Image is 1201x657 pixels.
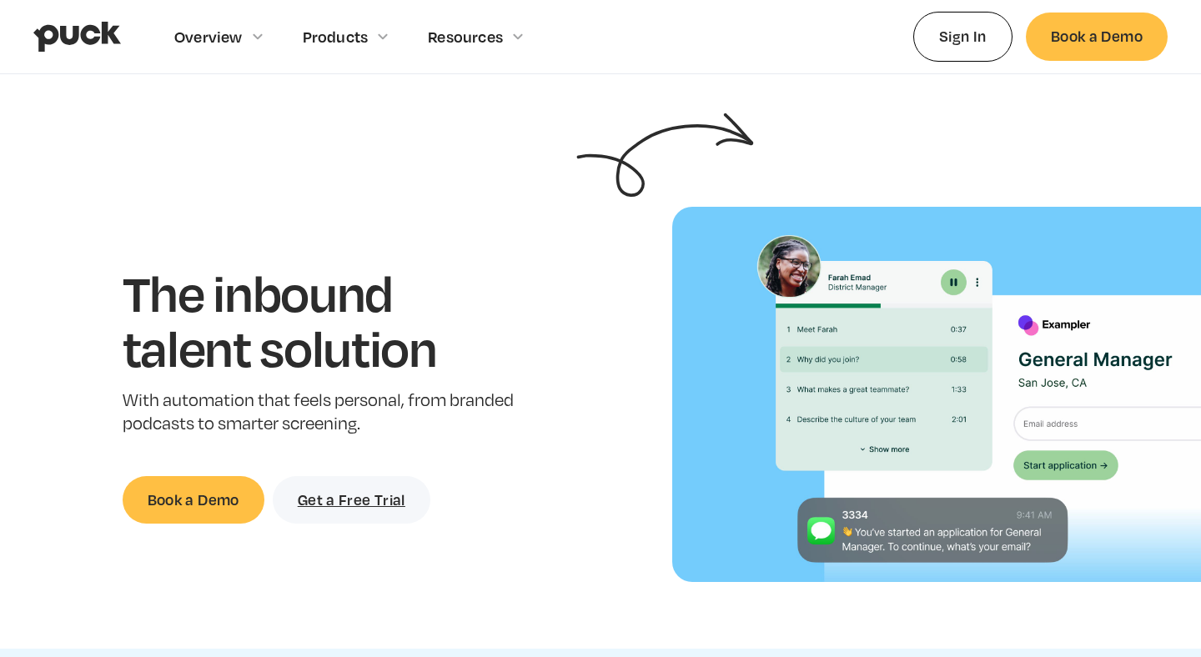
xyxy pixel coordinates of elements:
a: Get a Free Trial [273,476,430,524]
a: Book a Demo [123,476,264,524]
div: Overview [174,28,243,46]
p: With automation that feels personal, from branded podcasts to smarter screening. [123,389,519,437]
a: Book a Demo [1026,13,1168,60]
div: Resources [428,28,503,46]
h1: The inbound talent solution [123,265,519,374]
div: Products [303,28,369,46]
a: Sign In [913,12,1013,61]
